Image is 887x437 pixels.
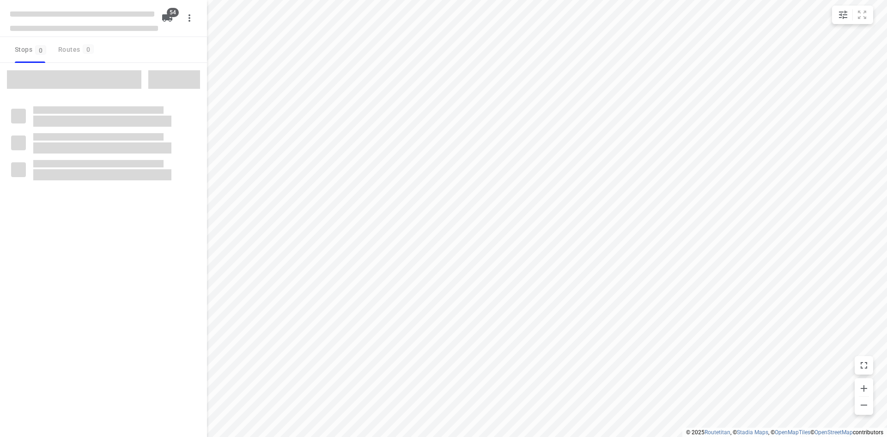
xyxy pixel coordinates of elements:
a: Stadia Maps [737,429,768,436]
a: OpenStreetMap [814,429,853,436]
a: OpenMapTiles [775,429,810,436]
button: Map settings [834,6,852,24]
a: Routetitan [705,429,730,436]
li: © 2025 , © , © © contributors [686,429,883,436]
div: small contained button group [832,6,873,24]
